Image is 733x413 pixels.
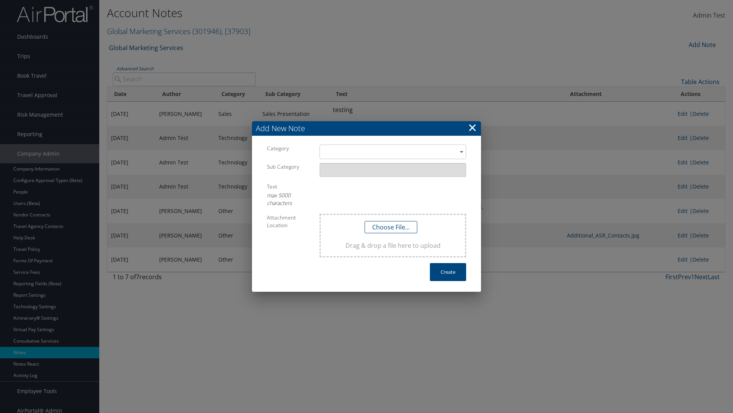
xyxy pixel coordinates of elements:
[267,163,308,171] label: Sub Category
[327,241,459,250] span: Drag & drop a file here to upload
[267,192,292,206] em: max 5000 characters
[267,183,308,190] label: Text
[430,263,466,281] button: Create
[267,145,308,152] label: Category
[365,221,417,233] button: Choose File...
[320,145,466,159] div: ​
[267,214,308,229] label: Attachment Location
[468,120,477,135] a: ×
[252,121,481,136] h3: Add New Note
